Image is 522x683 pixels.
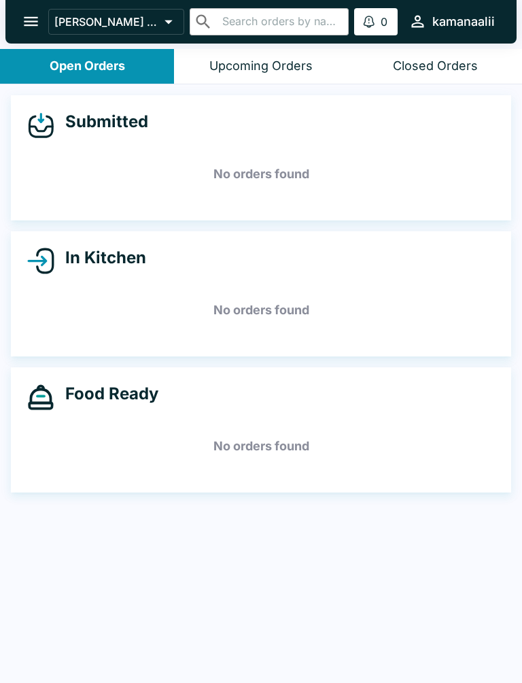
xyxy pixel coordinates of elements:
h4: Food Ready [54,384,158,404]
button: [PERSON_NAME] (Kona - [PERSON_NAME] Drive) [48,9,184,35]
p: 0 [381,15,387,29]
div: kamanaalii [432,14,495,30]
div: Open Orders [50,59,125,74]
h5: No orders found [27,422,495,471]
input: Search orders by name or phone number [218,12,343,31]
div: Closed Orders [393,59,478,74]
button: kamanaalii [403,7,500,36]
h5: No orders found [27,286,495,335]
h5: No orders found [27,150,495,199]
h4: Submitted [54,112,148,132]
button: open drawer [14,4,48,39]
p: [PERSON_NAME] (Kona - [PERSON_NAME] Drive) [54,15,159,29]
div: Upcoming Orders [209,59,313,74]
h4: In Kitchen [54,248,146,268]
